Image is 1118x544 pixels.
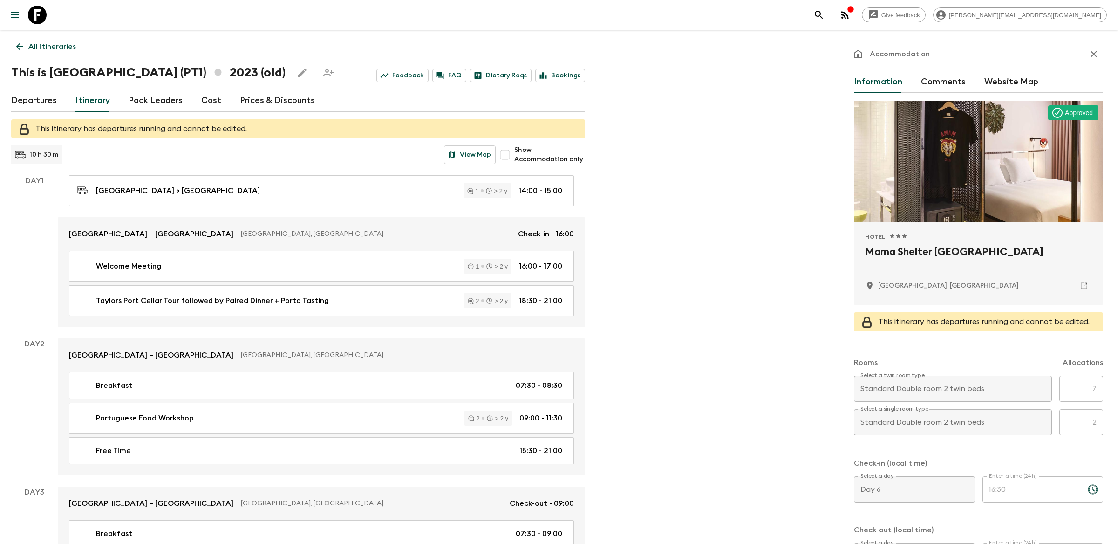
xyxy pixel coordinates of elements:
[11,90,57,112] a: Departures
[854,101,1103,222] div: Photo of Mama Shelter Lisboa
[96,380,132,391] p: Breakfast
[862,7,926,22] a: Give feedback
[96,445,131,456] p: Free Time
[486,298,508,304] div: > 2 y
[75,90,110,112] a: Itinerary
[519,413,562,424] p: 09:00 - 11:30
[519,295,562,306] p: 18:30 - 21:00
[516,528,562,539] p: 07:30 - 09:00
[432,69,466,82] a: FAQ
[519,261,562,272] p: 16:00 - 17:00
[11,487,58,498] p: Day 3
[96,261,161,272] p: Welcome Meeting
[519,445,562,456] p: 15:30 - 21:00
[535,69,585,82] a: Bookings
[69,403,574,434] a: Portuguese Food Workshop2> 2 y09:00 - 11:30
[241,351,566,360] p: [GEOGRAPHIC_DATA], [GEOGRAPHIC_DATA]
[878,318,1090,325] span: This itinerary has departures running and cannot be edited.
[96,185,260,196] p: [GEOGRAPHIC_DATA] > [GEOGRAPHIC_DATA]
[486,263,508,269] div: > 2 y
[467,188,478,194] div: 1
[69,228,233,240] p: [GEOGRAPHIC_DATA] – [GEOGRAPHIC_DATA]
[876,12,925,19] span: Give feedback
[989,472,1037,480] label: Enter a time (24h)
[35,125,247,132] span: This itinerary has departures running and cannot be edited.
[69,285,574,316] a: Taylors Port Cellar Tour followed by Paired Dinner + Porto Tasting2> 2 y18:30 - 21:00
[69,350,233,361] p: [GEOGRAPHIC_DATA] – [GEOGRAPHIC_DATA]
[860,405,928,413] label: Select a single room type
[514,145,585,164] span: Show Accommodation only
[58,338,585,372] a: [GEOGRAPHIC_DATA] – [GEOGRAPHIC_DATA][GEOGRAPHIC_DATA], [GEOGRAPHIC_DATA]
[241,499,502,508] p: [GEOGRAPHIC_DATA], [GEOGRAPHIC_DATA]
[487,415,508,421] div: > 2 y
[11,175,58,186] p: Day 1
[854,458,1103,469] p: Check-in (local time)
[854,357,878,368] p: Rooms
[860,472,893,480] label: Select a day
[982,476,1080,503] input: hh:mm
[933,7,1107,22] div: [PERSON_NAME][EMAIL_ADDRESS][DOMAIN_NAME]
[58,217,585,251] a: [GEOGRAPHIC_DATA] – [GEOGRAPHIC_DATA][GEOGRAPHIC_DATA], [GEOGRAPHIC_DATA]Check-in - 16:00
[96,413,194,424] p: Portuguese Food Workshop
[241,229,511,239] p: [GEOGRAPHIC_DATA], [GEOGRAPHIC_DATA]
[944,12,1106,19] span: [PERSON_NAME][EMAIL_ADDRESS][DOMAIN_NAME]
[69,437,574,464] a: Free Time15:30 - 21:00
[865,244,1092,274] h2: Mama Shelter [GEOGRAPHIC_DATA]
[510,498,574,509] p: Check-out - 09:00
[468,415,479,421] div: 2
[30,150,58,159] p: 10 h 30 m
[96,295,329,306] p: Taylors Port Cellar Tour followed by Paired Dinner + Porto Tasting
[11,37,81,56] a: All itineraries
[293,63,312,82] button: Edit this itinerary
[6,6,24,24] button: menu
[58,487,585,520] a: [GEOGRAPHIC_DATA] – [GEOGRAPHIC_DATA][GEOGRAPHIC_DATA], [GEOGRAPHIC_DATA]Check-out - 09:00
[878,281,1019,290] p: Lisbon, Portugal
[129,90,183,112] a: Pack Leaders
[96,528,132,539] p: Breakfast
[28,41,76,52] p: All itineraries
[319,63,338,82] span: Share this itinerary
[921,71,966,93] button: Comments
[69,175,574,206] a: [GEOGRAPHIC_DATA] > [GEOGRAPHIC_DATA]1> 2 y14:00 - 15:00
[69,372,574,399] a: Breakfast07:30 - 08:30
[444,145,496,164] button: View Map
[865,233,886,241] span: Hotel
[1063,357,1103,368] p: Allocations
[860,372,925,379] label: Select a twin room type
[518,185,562,196] p: 14:00 - 15:00
[468,263,479,269] div: 1
[11,63,286,82] h1: This is [GEOGRAPHIC_DATA] (PT1) 2023 (old)
[468,298,479,304] div: 2
[11,338,58,350] p: Day 2
[516,380,562,391] p: 07:30 - 08:30
[470,69,532,82] a: Dietary Reqs
[810,6,828,24] button: search adventures
[486,188,507,194] div: > 2 y
[240,90,315,112] a: Prices & Discounts
[376,69,429,82] a: Feedback
[854,524,1103,536] p: Check-out (local time)
[854,71,902,93] button: Information
[984,71,1038,93] button: Website Map
[1065,108,1093,117] p: Approved
[69,498,233,509] p: [GEOGRAPHIC_DATA] – [GEOGRAPHIC_DATA]
[69,251,574,282] a: Welcome Meeting1> 2 y16:00 - 17:00
[201,90,221,112] a: Cost
[870,48,930,60] p: Accommodation
[518,228,574,240] p: Check-in - 16:00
